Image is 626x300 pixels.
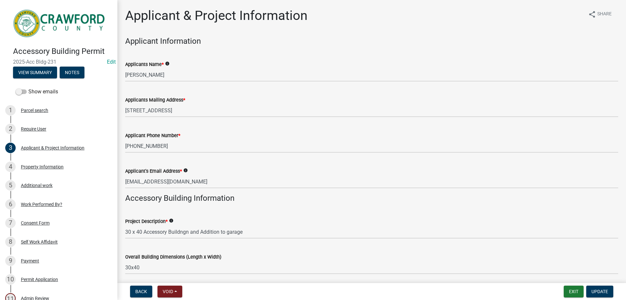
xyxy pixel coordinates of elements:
label: Show emails [16,88,58,96]
div: Payment [21,259,39,263]
span: Back [135,289,147,294]
i: share [588,10,596,18]
label: Project Description [125,219,168,224]
div: 2 [5,124,16,134]
i: info [183,168,188,173]
span: Void [163,289,173,294]
div: 7 [5,218,16,228]
button: shareShare [583,8,617,21]
button: Notes [60,67,84,78]
div: 9 [5,256,16,266]
wm-modal-confirm: Summary [13,70,57,75]
button: Update [586,286,613,297]
button: Void [157,286,182,297]
wm-modal-confirm: Edit Application Number [107,59,116,65]
div: Additional work [21,183,52,188]
div: 6 [5,199,16,210]
div: 1 [5,105,16,116]
div: Parcel search [21,108,48,113]
div: Self Work Affidavit [21,240,58,244]
h4: Accessory Building Information [125,194,618,203]
button: Back [130,286,152,297]
h1: Applicant & Project Information [125,8,307,24]
div: Permit Application [21,277,58,282]
span: Update [591,289,608,294]
img: Crawford County, Georgia [13,7,107,40]
div: Work Performed By? [21,202,62,207]
div: Require User [21,127,46,131]
h4: Accessory Building Permit [13,47,112,56]
h4: Applicant Information [125,37,618,46]
label: Applicants Mailing Address [125,98,185,103]
label: Applicants Name [125,62,164,67]
label: Applicant's Email Address [125,169,182,174]
label: Applicant Phone Number [125,134,180,138]
span: 2025-Acc Bldg-231 [13,59,104,65]
span: Share [597,10,612,18]
div: Consent Form [21,221,50,225]
div: 3 [5,143,16,153]
i: info [169,218,173,223]
wm-modal-confirm: Notes [60,70,84,75]
div: Property Information [21,165,64,169]
div: 8 [5,237,16,247]
a: Edit [107,59,116,65]
div: Applicant & Project Information [21,146,84,150]
div: 10 [5,274,16,285]
label: Overall Building Dimensions (Length x Width) [125,255,221,260]
div: 5 [5,180,16,191]
div: 4 [5,162,16,172]
button: Exit [564,286,584,297]
i: info [165,61,170,66]
button: View Summary [13,67,57,78]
